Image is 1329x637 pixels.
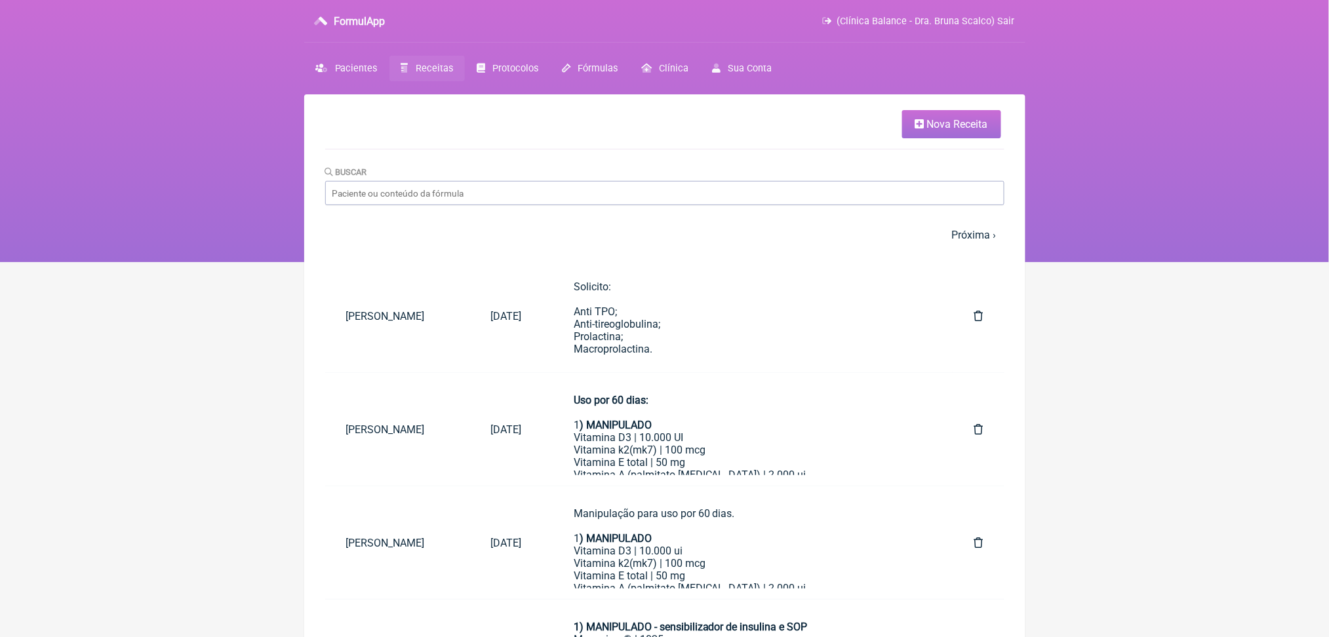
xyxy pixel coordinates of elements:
div: Manipulação para uso por 60 dias. 1 [574,507,922,545]
h3: FormulApp [334,15,385,28]
a: Nova Receita [902,110,1001,138]
div: Vitamina k2(mk7) | 100 mcg [574,444,922,456]
div: Vitamina A (palmitato [MEDICAL_DATA]) | 2.000 ui Veículo Lipossolúvel TCM ou óleo de abacate | 1 ... [574,582,922,607]
span: Receitas [416,63,453,74]
a: [PERSON_NAME] [325,526,469,560]
nav: pager [325,221,1004,249]
a: Uso por 60 dias:1) MANIPULADOVitamina D3 | 10.000 UIVitamina k2(mk7) | 100 mcgVitamina E total | ... [553,383,943,475]
label: Buscar [325,167,367,177]
a: Próxima › [952,229,997,241]
strong: ) MANIPULADO [580,419,652,431]
strong: 1) MANIPULADO - sensibilizador de insulina e SOP [574,621,808,633]
span: Nova Receita [927,118,988,130]
div: Vitamina k2(mk7) | 100 mcg [574,557,922,569]
span: Sua Conta [728,63,772,74]
div: Vitamina E total | 50 mg [574,569,922,582]
div: Vitamina D3 | 10.000 UI [574,431,922,444]
a: Manipulação para uso por 60 dias.1) MANIPULADOVitamina D3 | 10.000 uiVitamina k2(mk7) | 100 mcgVi... [553,497,943,589]
a: Sua Conta [700,56,784,81]
input: Paciente ou conteúdo da fórmula [325,181,1004,205]
a: Receitas [389,56,465,81]
strong: ) MANIPULADO [580,532,652,545]
a: [PERSON_NAME] [325,299,469,333]
a: Fórmulas [550,56,629,81]
strong: Uso por 60 dias: [574,394,648,406]
a: Solicito:Anti TPO;Anti-tireoglobulina;Prolactina;Macroprolactina. [553,270,943,362]
a: [DATE] [469,413,542,446]
span: Clínica [659,63,688,74]
span: Pacientes [335,63,378,74]
span: Protocolos [492,63,538,74]
span: (Clínica Balance - Dra. Bruna Scalco) Sair [837,16,1015,27]
div: Vitamina D3 | 10.000 ui [574,545,922,557]
a: Clínica [629,56,700,81]
a: Pacientes [304,56,389,81]
a: [DATE] [469,299,542,333]
div: Vitamina E total | 50 mg [574,456,922,469]
div: Solicito: Anti TPO; Anti-tireoglobulina; Prolactina; Macroprolactina. [574,280,922,368]
a: Protocolos [465,56,550,81]
span: Fórmulas [578,63,618,74]
a: [DATE] [469,526,542,560]
a: (Clínica Balance - Dra. Bruna Scalco) Sair [822,16,1014,27]
div: 1 [574,419,922,431]
div: Vitamina A (palmitato [MEDICAL_DATA]) | 2.000 ui Excipiente cápsula oleosa TCM ou óleo de abacate [574,469,922,493]
a: [PERSON_NAME] [325,413,469,446]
